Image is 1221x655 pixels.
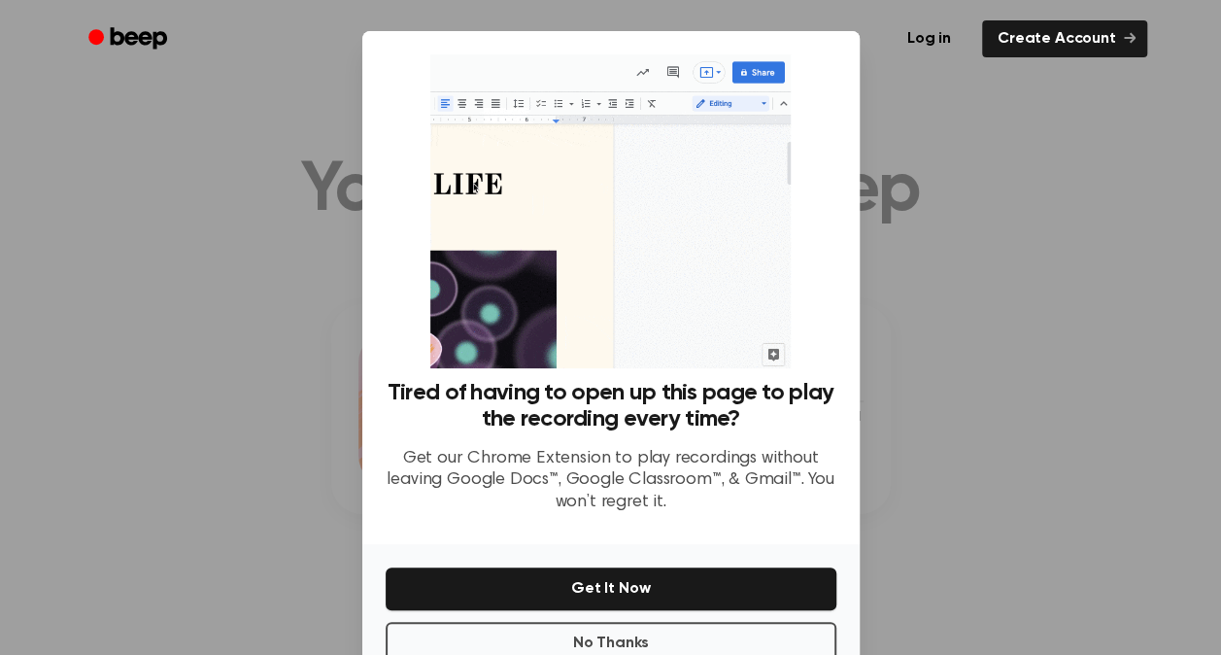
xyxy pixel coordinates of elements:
[888,17,970,61] a: Log in
[386,448,836,514] p: Get our Chrome Extension to play recordings without leaving Google Docs™, Google Classroom™, & Gm...
[982,20,1147,57] a: Create Account
[75,20,185,58] a: Beep
[386,568,836,610] button: Get It Now
[386,380,836,432] h3: Tired of having to open up this page to play the recording every time?
[430,54,791,368] img: Beep extension in action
